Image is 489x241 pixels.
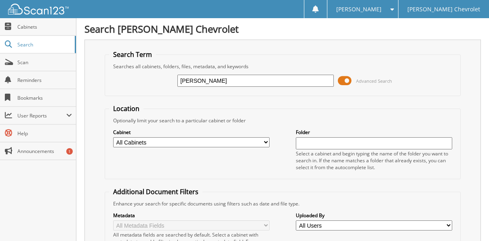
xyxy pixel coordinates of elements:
span: User Reports [17,112,66,119]
label: Cabinet [113,129,270,136]
label: Folder [296,129,452,136]
div: Enhance your search for specific documents using filters such as date and file type. [109,200,456,207]
div: Select a cabinet and begin typing the name of the folder you want to search in. If the name match... [296,150,452,171]
div: Searches all cabinets, folders, files, metadata, and keywords [109,63,456,70]
span: Scan [17,59,72,66]
span: Cabinets [17,23,72,30]
span: [PERSON_NAME] Chevrolet [407,7,480,12]
span: [PERSON_NAME] [336,7,382,12]
img: scan123-logo-white.svg [8,4,69,15]
span: Help [17,130,72,137]
h1: Search [PERSON_NAME] Chevrolet [84,22,481,36]
div: Optionally limit your search to a particular cabinet or folder [109,117,456,124]
span: Search [17,41,71,48]
label: Metadata [113,212,270,219]
label: Uploaded By [296,212,452,219]
div: 1 [66,148,73,155]
legend: Search Term [109,50,156,59]
legend: Additional Document Filters [109,187,202,196]
span: Advanced Search [356,78,392,84]
span: Bookmarks [17,94,72,101]
span: Announcements [17,148,72,155]
span: Reminders [17,77,72,84]
legend: Location [109,104,143,113]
